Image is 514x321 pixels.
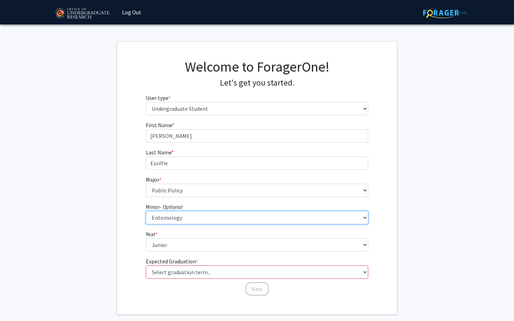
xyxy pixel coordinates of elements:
[146,230,158,238] label: Year
[146,149,171,156] span: Last Name
[146,58,369,75] h1: Welcome to ForagerOne!
[245,282,269,296] button: Next
[146,122,172,129] span: First Name
[423,7,467,18] img: ForagerOne Logo
[146,78,369,88] h4: Let's get you started.
[160,203,183,210] i: - Optional
[146,175,162,184] label: Major
[146,257,198,265] label: Expected Graduation
[52,5,112,22] img: University of Maryland Logo
[5,290,30,316] iframe: Chat
[146,203,183,211] label: Minor
[146,94,171,102] label: User type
